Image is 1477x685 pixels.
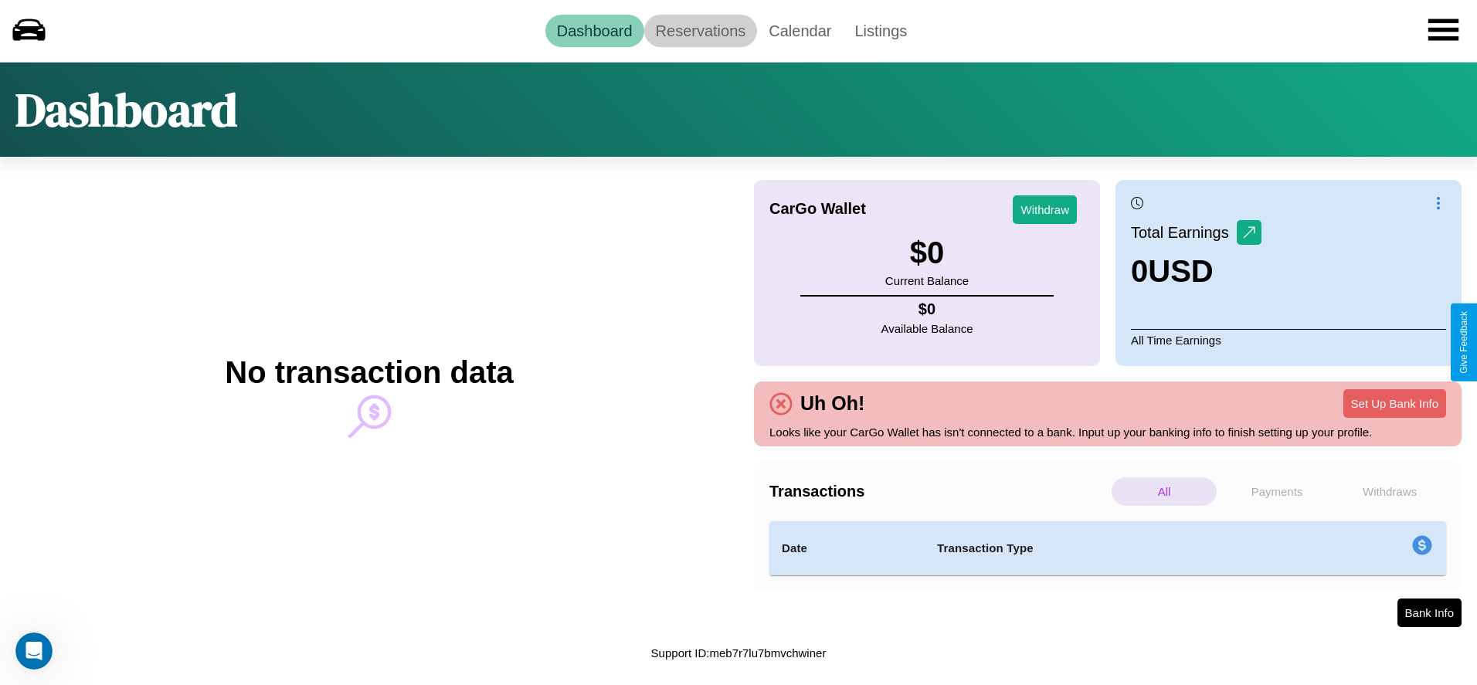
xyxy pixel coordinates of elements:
button: Bank Info [1397,599,1462,627]
p: Payments [1224,477,1329,506]
h4: Date [782,539,912,558]
h2: No transaction data [225,355,513,390]
iframe: Intercom live chat [15,632,53,670]
h3: $ 0 [885,236,969,270]
h4: Transaction Type [937,539,1286,558]
p: Total Earnings [1131,219,1237,246]
a: Listings [843,15,918,47]
p: All Time Earnings [1131,329,1446,351]
p: Looks like your CarGo Wallet has isn't connected to a bank. Input up your banking info to finish ... [769,422,1446,443]
h4: Uh Oh! [793,392,872,415]
p: Available Balance [881,318,973,339]
h1: Dashboard [15,78,237,141]
div: Give Feedback [1458,311,1469,374]
h4: $ 0 [881,300,973,318]
a: Calendar [757,15,843,47]
p: Current Balance [885,270,969,291]
a: Dashboard [545,15,644,47]
a: Reservations [644,15,758,47]
button: Withdraw [1013,195,1077,224]
h4: CarGo Wallet [769,200,866,218]
h3: 0 USD [1131,254,1261,289]
p: Withdraws [1337,477,1442,506]
p: All [1112,477,1217,506]
button: Set Up Bank Info [1343,389,1446,418]
h4: Transactions [769,483,1108,500]
table: simple table [769,521,1446,575]
p: Support ID: meb7r7lu7bmvchwiner [651,643,827,663]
